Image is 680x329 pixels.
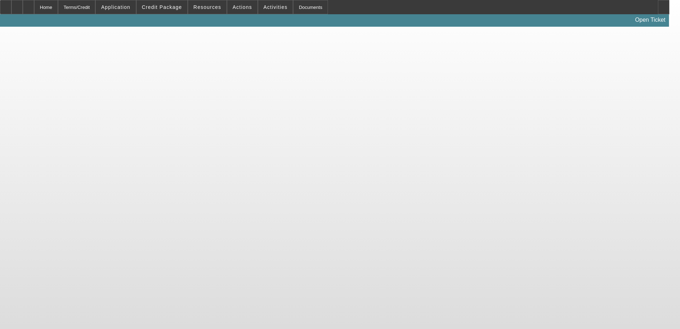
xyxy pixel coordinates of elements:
span: Actions [233,4,252,10]
button: Application [96,0,136,14]
span: Application [101,4,130,10]
span: Activities [264,4,288,10]
span: Credit Package [142,4,182,10]
button: Actions [227,0,257,14]
button: Resources [188,0,227,14]
a: Open Ticket [632,14,668,26]
button: Credit Package [137,0,187,14]
button: Activities [258,0,293,14]
span: Resources [193,4,221,10]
